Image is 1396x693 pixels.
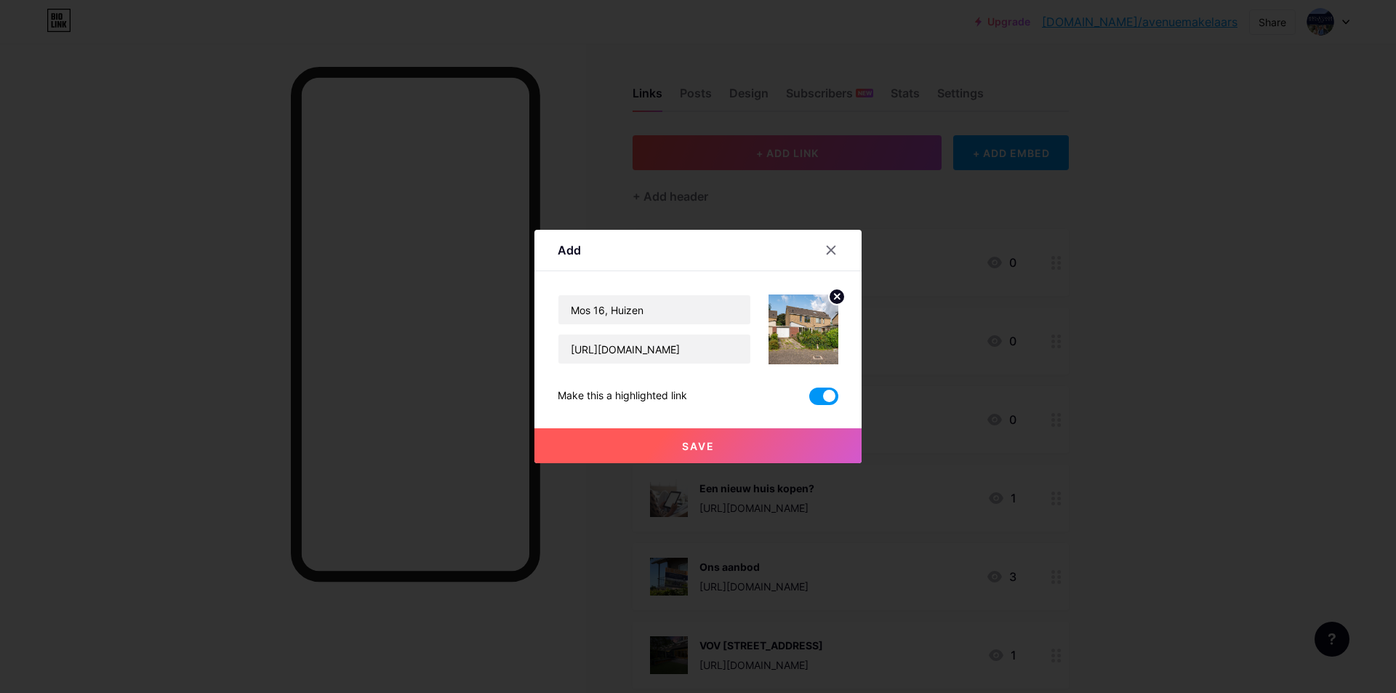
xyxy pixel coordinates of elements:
span: Save [682,440,715,452]
button: Save [534,428,862,463]
img: link_thumbnail [769,295,838,364]
div: Add [558,241,581,259]
input: Title [558,295,750,324]
input: URL [558,335,750,364]
div: Make this a highlighted link [558,388,687,405]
